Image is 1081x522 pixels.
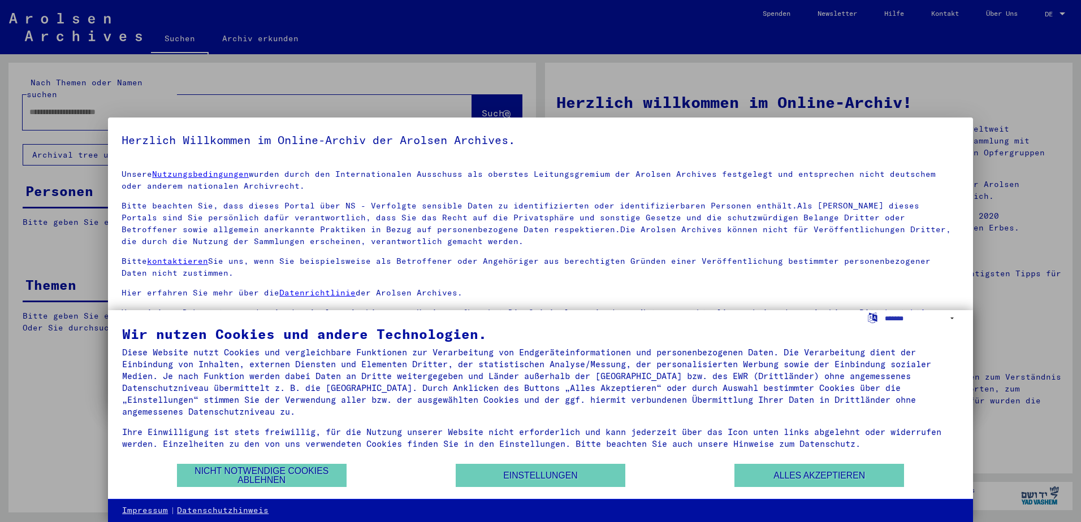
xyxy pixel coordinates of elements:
p: Unsere wurden durch den Internationalen Ausschuss als oberstes Leitungsgremium der Arolsen Archiv... [122,168,959,192]
a: Nutzungsbedingungen [152,169,249,179]
a: kontaktieren [147,256,208,266]
div: Diese Website nutzt Cookies und vergleichbare Funktionen zur Verarbeitung von Endgeräteinformatio... [122,346,959,417]
div: Ihre Einwilligung ist stets freiwillig, für die Nutzung unserer Website nicht erforderlich und ka... [122,426,959,450]
button: Alles akzeptieren [734,464,904,487]
h5: Herzlich Willkommen im Online-Archiv der Arolsen Archives. [122,131,959,149]
div: Wir nutzen Cookies und andere Technologien. [122,327,959,341]
button: Einstellungen [456,464,625,487]
button: Nicht notwendige Cookies ablehnen [177,464,347,487]
p: Bitte Sie uns, wenn Sie beispielsweise als Betroffener oder Angehöriger aus berechtigten Gründen ... [122,255,959,279]
a: Impressum [122,505,168,516]
select: Sprache auswählen [885,310,959,327]
p: Hier erfahren Sie mehr über die der Arolsen Archives. [122,287,959,299]
label: Sprache auswählen [867,312,879,323]
p: Von einigen Dokumenten werden in den Arolsen Archives nur Kopien aufbewahrt.Die Originale sowie d... [122,307,959,330]
p: Bitte beachten Sie, dass dieses Portal über NS - Verfolgte sensible Daten zu identifizierten oder... [122,200,959,247]
a: Datenschutzhinweis [177,505,269,516]
a: Datenrichtlinie [279,288,356,298]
